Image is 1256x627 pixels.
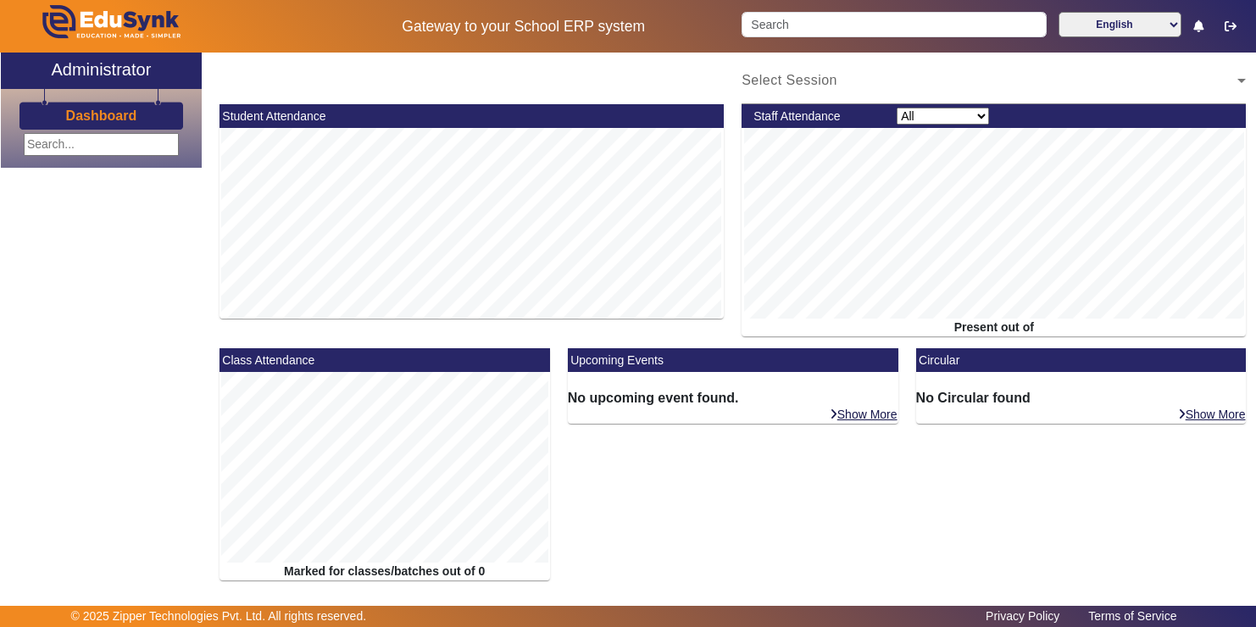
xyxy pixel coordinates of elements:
span: Select Session [742,73,837,87]
a: Show More [829,407,898,422]
a: Show More [1177,407,1247,422]
input: Search... [24,133,179,156]
mat-card-header: Upcoming Events [568,348,898,372]
div: Marked for classes/batches out of 0 [220,563,550,580]
mat-card-header: Circular [916,348,1247,372]
a: Terms of Service [1080,605,1185,627]
div: Staff Attendance [745,108,888,125]
h3: Dashboard [66,108,137,124]
mat-card-header: Student Attendance [220,104,724,128]
p: © 2025 Zipper Technologies Pvt. Ltd. All rights reserved. [71,608,367,625]
div: Present out of [742,319,1246,336]
mat-card-header: Class Attendance [220,348,550,372]
h6: No upcoming event found. [568,390,898,406]
a: Administrator [1,53,202,89]
h5: Gateway to your School ERP system [324,18,724,36]
h2: Administrator [51,59,151,80]
input: Search [742,12,1047,37]
a: Dashboard [65,107,138,125]
a: Privacy Policy [977,605,1068,627]
h6: No Circular found [916,390,1247,406]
